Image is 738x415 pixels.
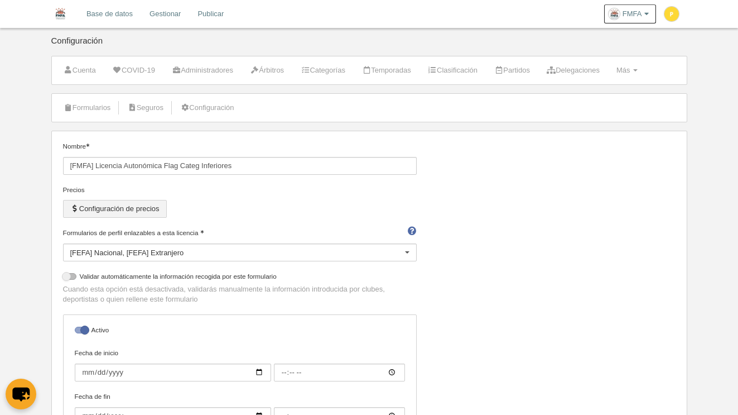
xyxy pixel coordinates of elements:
[63,271,417,284] label: Validar automáticamente la información recogida por este formulario
[274,364,405,381] input: Fecha de inicio
[75,348,405,381] label: Fecha de inicio
[75,364,271,381] input: Fecha de inicio
[107,62,161,79] a: COVID-19
[63,141,417,175] label: Nombre
[63,284,417,304] p: Cuando esta opción está desactivada, validarás manualmente la información introducida por clubes,...
[127,249,184,257] span: [FEFA] Extranjero
[57,62,102,79] a: Cuenta
[541,62,606,79] a: Delegaciones
[616,66,630,74] span: Más
[200,230,204,233] i: Obligatorio
[121,99,170,116] a: Seguros
[86,144,89,147] i: Obligatorio
[356,62,417,79] a: Temporadas
[604,4,656,23] a: FMFA
[623,8,642,20] span: FMFA
[6,379,36,409] button: chat-button
[75,325,405,338] label: Activo
[174,99,240,116] a: Configuración
[51,36,687,56] div: Configuración
[166,62,239,79] a: Administradores
[63,200,167,218] button: Configuración de precios
[664,7,679,21] img: c2l6ZT0zMHgzMCZmcz05JnRleHQ9UCZiZz1mZGQ4MzU%3D.png
[610,62,644,79] a: Más
[63,157,417,175] input: Nombre
[244,62,290,79] a: Árbitros
[57,99,117,116] a: Formularios
[295,62,351,79] a: Categorías
[488,62,536,79] a: Partidos
[609,8,620,20] img: OaSyhHG2e8IO.30x30.jpg
[63,185,417,195] div: Precios
[70,249,123,257] span: [FEFA] Nacional
[51,7,69,20] img: FMFA
[422,62,484,79] a: Clasificación
[63,228,417,238] label: Formularios de perfil enlazables a esta licencia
